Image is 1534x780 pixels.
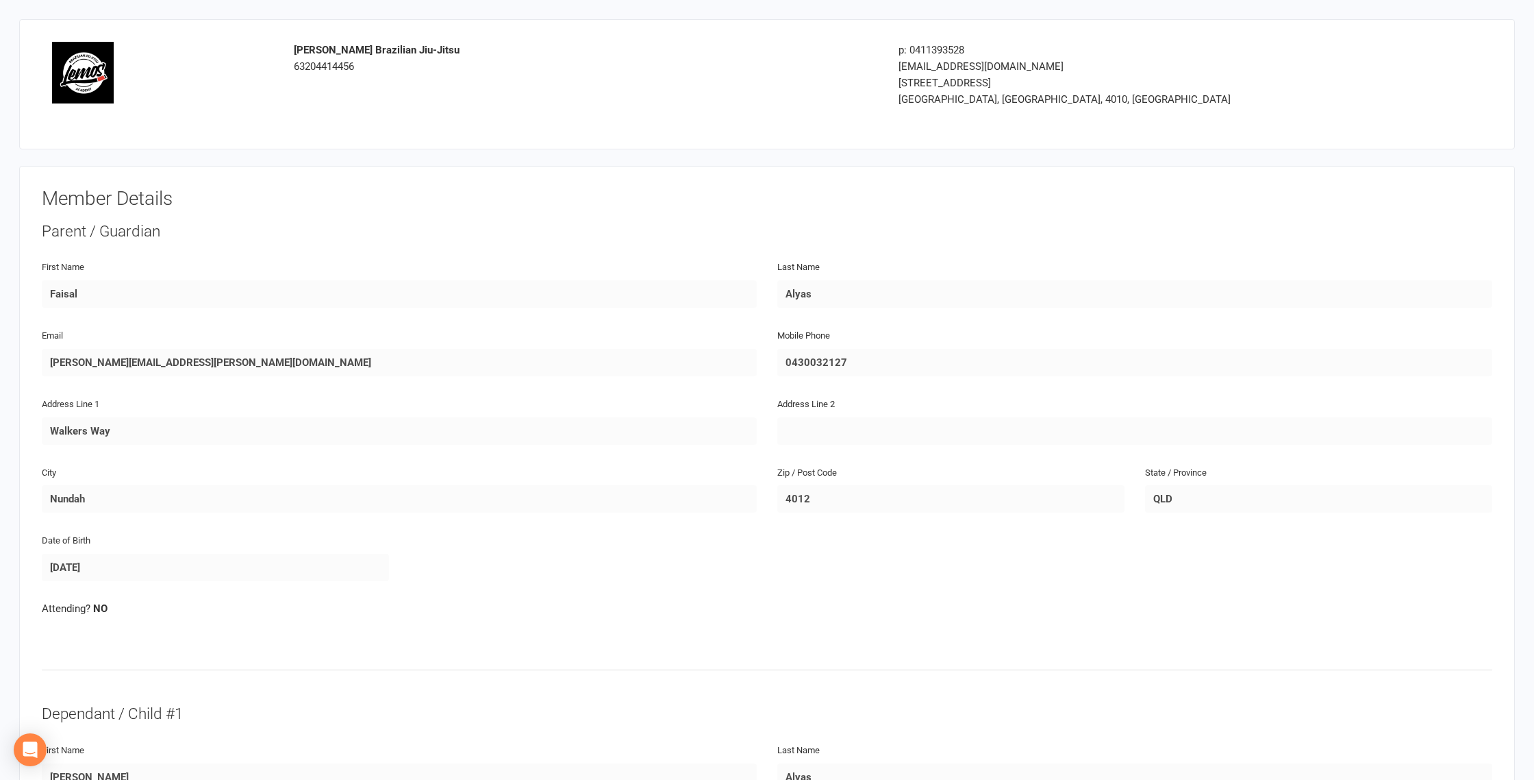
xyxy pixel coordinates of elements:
div: [EMAIL_ADDRESS][DOMAIN_NAME] [898,58,1361,75]
span: Attending? [42,602,90,615]
div: Parent / Guardian [42,221,1492,243]
label: Last Name [777,744,820,758]
label: Mobile Phone [777,329,830,343]
h3: Member Details [42,188,1492,210]
div: 63204414456 [294,42,878,75]
label: State / Province [1145,466,1207,480]
div: p: 0411393528 [898,42,1361,58]
label: First Name [42,744,84,758]
label: Zip / Post Code [777,466,837,480]
label: Address Line 1 [42,398,99,412]
label: Email [42,329,63,343]
div: [GEOGRAPHIC_DATA], [GEOGRAPHIC_DATA], 4010, [GEOGRAPHIC_DATA] [898,91,1361,108]
label: Address Line 2 [777,398,835,412]
label: Date of Birth [42,534,90,548]
label: City [42,466,56,480]
label: First Name [42,260,84,275]
label: Last Name [777,260,820,275]
strong: [PERSON_NAME] Brazilian Jiu-Jitsu [294,44,460,56]
div: Open Intercom Messenger [14,733,47,766]
div: [STREET_ADDRESS] [898,75,1361,91]
strong: NO [93,602,108,615]
img: logo.png [52,42,114,103]
div: Dependant / Child #1 [42,703,1492,725]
